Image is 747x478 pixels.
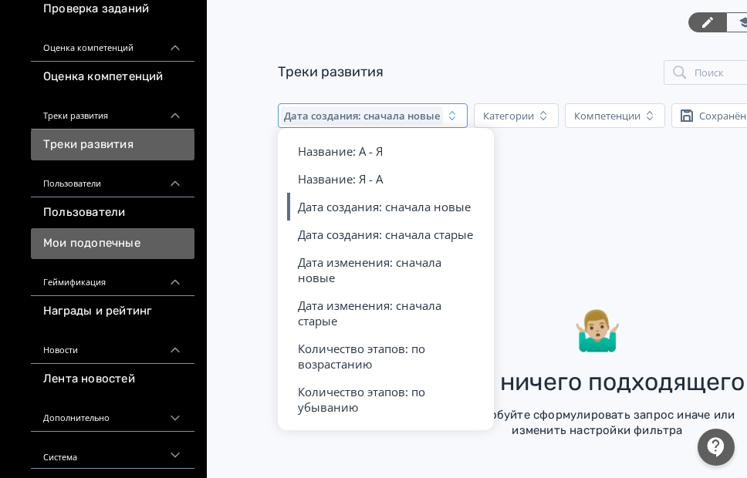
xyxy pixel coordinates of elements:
[298,165,475,193] button: Название: Я - А
[31,432,194,469] div: Система
[31,296,194,327] a: Награды и рейтинг
[284,109,440,122] span: Дата создания: сначала новые
[298,291,475,335] button: Дата изменения: сначала старые
[31,228,194,259] a: Мои подопечные
[483,109,534,122] div: Категории
[298,335,475,378] button: Количество этапов: по возрастанию
[573,305,621,356] div: 🤷🏼‍♂️
[31,130,194,160] a: Треки развития
[298,384,475,415] span: Количество этапов: по убыванию
[31,197,194,228] a: Пользователи
[31,25,194,62] div: Оценка компетенций
[298,378,475,421] button: Количество этапов: по убыванию
[298,298,475,328] span: Дата изменения: сначала старые
[298,341,475,372] span: Количество этапов: по возрастанию
[298,254,475,285] span: Дата изменения: сначала новые
[298,137,475,165] button: Название: А - Я
[565,103,665,128] button: Компетенции
[474,103,559,128] button: Категории
[31,259,194,296] div: Геймификация
[278,63,384,80] a: Треки развития
[298,248,475,291] button: Дата изменения: сначала новые
[31,364,194,395] a: Лента новостей
[278,103,468,128] button: Дата создания: сначала новые
[31,327,194,364] div: Новости
[31,62,194,93] a: Оценка компетенций
[450,369,745,396] div: Нет ничего подходящего
[574,109,641,122] div: Компетенции
[31,395,194,432] div: Дополнительно
[298,220,475,248] button: Дата создания: сначала старые
[298,143,383,159] span: Название: А - Я
[298,171,383,187] span: Название: Я - А
[298,193,475,220] button: Дата создания: сначала новые
[31,160,194,197] div: Пользователи
[298,227,473,242] span: Дата создания: сначала старые
[31,93,194,130] div: Треки развития
[298,199,471,214] span: Дата создания: сначала новые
